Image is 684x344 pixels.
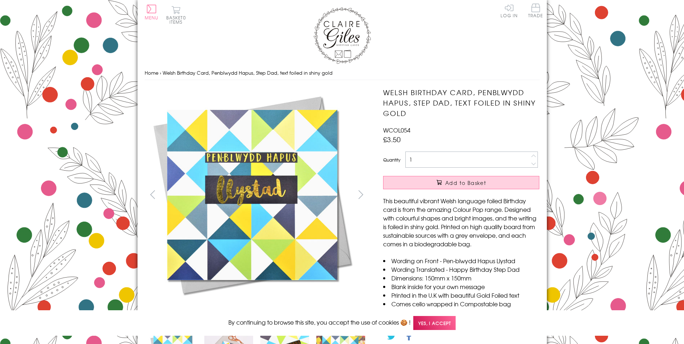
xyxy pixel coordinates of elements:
li: Wording Translated - Happy Birthday Step Dad [383,265,539,274]
button: Basket0 items [166,6,186,24]
img: Welsh Birthday Card, Penblwydd Hapus, Step Dad, text foiled in shiny gold [144,87,360,303]
span: Trade [528,4,543,18]
li: Dimensions: 150mm x 150mm [383,274,539,282]
span: › [160,69,161,76]
a: Trade [528,4,543,19]
li: Wording on Front - Pen-blwydd Hapus Llystad [383,256,539,265]
span: Welsh Birthday Card, Penblwydd Hapus, Step Dad, text foiled in shiny gold [163,69,332,76]
nav: breadcrumbs [145,66,540,80]
span: 0 items [169,14,186,25]
span: £3.50 [383,134,401,144]
a: Home [145,69,158,76]
label: Quantity [383,157,400,163]
button: next [353,186,369,203]
a: Log In [501,4,518,18]
button: Menu [145,5,159,20]
span: Yes, I accept [413,316,456,330]
button: prev [145,186,161,203]
span: WCOL054 [383,126,410,134]
h1: Welsh Birthday Card, Penblwydd Hapus, Step Dad, text foiled in shiny gold [383,87,539,118]
li: Comes with a grey envelope [383,308,539,317]
button: Add to Basket [383,176,539,189]
p: This beautiful vibrant Welsh language foiled Birthday card is from the amazing Colour Pop range. ... [383,196,539,248]
li: Comes cello wrapped in Compostable bag [383,299,539,308]
li: Printed in the U.K with beautiful Gold Foiled text [383,291,539,299]
li: Blank inside for your own message [383,282,539,291]
span: Add to Basket [445,179,486,186]
img: Welsh Birthday Card, Penblwydd Hapus, Step Dad, text foiled in shiny gold [369,87,584,303]
img: Claire Giles Greetings Cards [313,7,371,64]
span: Menu [145,14,159,21]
